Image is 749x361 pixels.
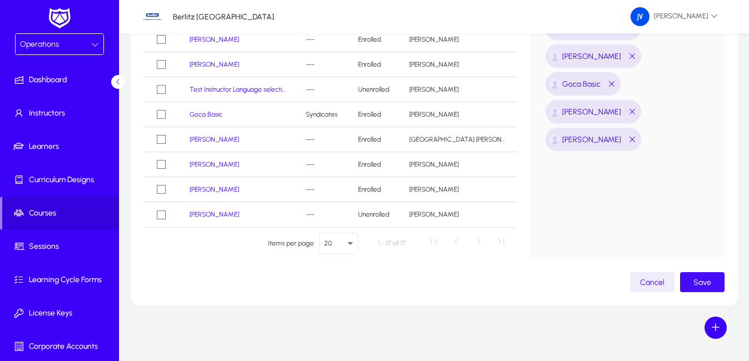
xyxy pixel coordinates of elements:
td: --- [297,177,349,202]
td: [PERSON_NAME] [400,152,517,177]
td: Enrolled [349,152,400,177]
td: --- [297,152,349,177]
span: 20 [324,239,332,247]
span: Corporate Accounts [2,341,121,352]
a: Sessions [2,230,121,263]
td: [PERSON_NAME] [400,102,517,127]
span: [PERSON_NAME] [562,135,621,144]
td: Enrolled [349,127,400,152]
td: Enrolled [349,52,400,77]
a: [PERSON_NAME] [190,185,239,193]
img: undefined [550,51,560,61]
a: Instructors [2,97,121,130]
span: Learners [2,141,121,152]
a: Learners [2,130,121,163]
td: [PERSON_NAME] [400,177,517,202]
a: [PERSON_NAME] [190,36,239,43]
a: Learning Cycle Forms [2,263,121,297]
p: Berlitz [GEOGRAPHIC_DATA] [173,12,274,22]
td: --- [297,52,349,77]
td: --- [297,27,349,52]
button: Cancel [630,272,674,292]
mat-paginator: Select page [144,227,517,259]
td: --- [297,202,349,227]
td: [GEOGRAPHIC_DATA] [PERSON_NAME] [400,127,517,152]
td: Enrolled [349,102,400,127]
a: [PERSON_NAME] [190,136,239,143]
td: [PERSON_NAME] [400,202,517,227]
span: Sessions [2,241,121,252]
div: Items per page: [268,238,315,249]
button: [PERSON_NAME] [622,7,727,27]
span: [PERSON_NAME] [562,107,621,117]
span: Goca Basic [562,79,601,89]
td: Enrolled [349,27,400,52]
img: 34.jpg [142,6,163,27]
span: Save [693,278,711,287]
span: Operations [20,39,59,49]
a: [PERSON_NAME] [190,161,239,168]
td: Unenrolled [349,77,400,102]
img: white-logo.png [46,7,73,30]
a: [PERSON_NAME] [190,61,239,68]
img: undefined [550,79,560,89]
button: Save [680,272,725,292]
a: [PERSON_NAME] [190,210,239,218]
a: Curriculum Designs [2,163,121,197]
td: [PERSON_NAME] [400,52,517,77]
span: Instructors [2,108,121,119]
span: Learning Cycle Forms [2,274,121,285]
td: [PERSON_NAME] [400,27,517,52]
td: --- [297,77,349,102]
img: undefined [550,134,560,144]
a: Goca Basic [190,111,222,118]
td: [PERSON_NAME] [400,77,517,102]
span: Courses [2,208,119,219]
td: --- [297,127,349,152]
a: Test Instructor Language selection [190,86,289,93]
a: Dashboard [2,63,121,97]
span: Dashboard [2,74,121,86]
span: [PERSON_NAME] [631,7,718,26]
span: Curriculum Designs [2,174,121,185]
img: 162.png [631,7,649,26]
td: Unenrolled [349,202,400,227]
a: License Keys [2,297,121,330]
span: License Keys [2,308,121,319]
img: undefined [550,107,560,117]
div: 1 - 17 of 17 [378,238,405,249]
td: Syndicates [297,102,349,127]
span: Cancel [640,278,664,287]
td: Enrolled [349,177,400,202]
span: [PERSON_NAME] [562,52,621,61]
